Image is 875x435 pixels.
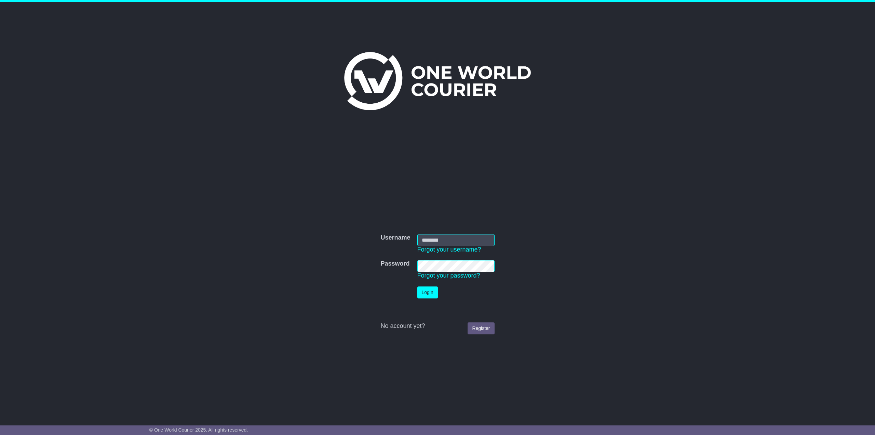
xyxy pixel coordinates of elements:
[380,234,410,242] label: Username
[380,260,409,268] label: Password
[344,52,531,110] img: One World
[468,322,494,334] a: Register
[417,246,481,253] a: Forgot your username?
[380,322,494,330] div: No account yet?
[149,427,248,433] span: © One World Courier 2025. All rights reserved.
[417,272,480,279] a: Forgot your password?
[417,286,438,298] button: Login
